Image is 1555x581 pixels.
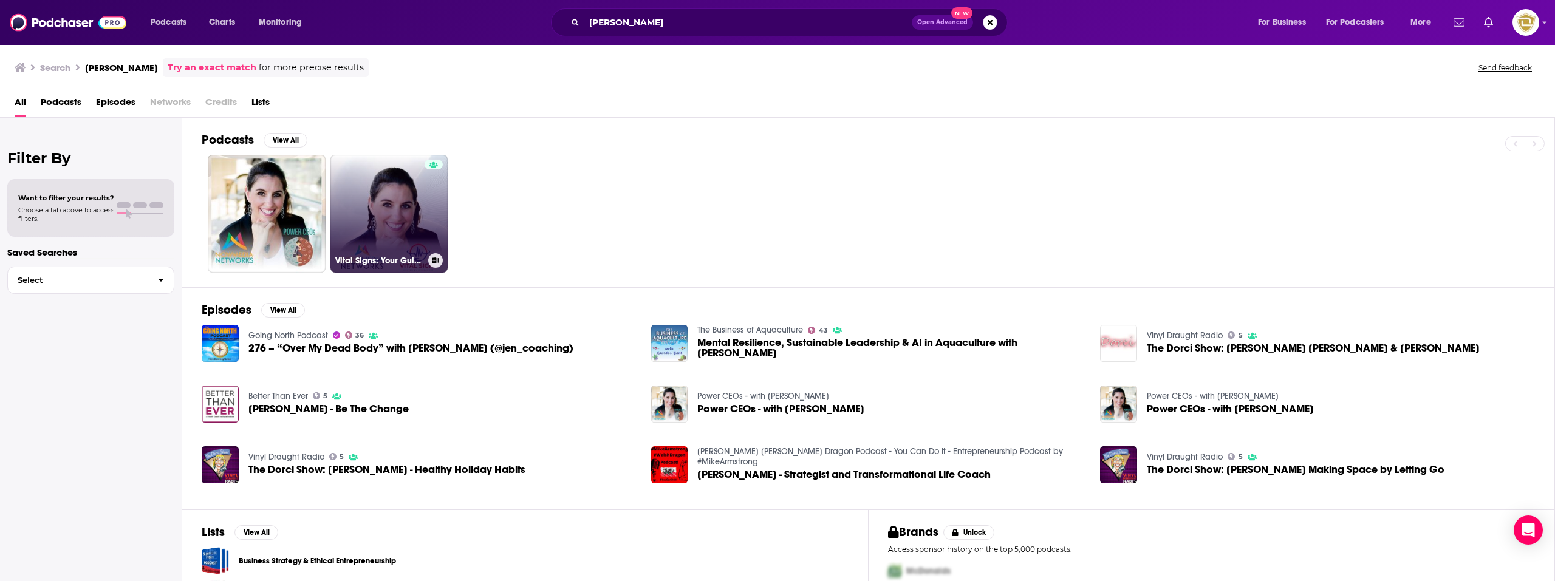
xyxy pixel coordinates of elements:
[15,92,26,117] span: All
[651,446,688,483] img: Jen Gaudet - Strategist and Transformational Life Coach
[1479,12,1498,33] a: Show notifications dropdown
[1147,464,1444,475] span: The Dorci Show: [PERSON_NAME] Making Space by Letting Go
[1239,454,1243,460] span: 5
[313,392,328,399] a: 5
[697,391,829,401] a: Power CEOs - with Jen Gaudet
[697,404,864,414] a: Power CEOs - with Jen Gaudet
[1100,325,1137,362] img: The Dorci Show: Jamie Nicole & Jen Gaudet
[259,14,302,31] span: Monitoring
[1147,452,1223,462] a: Vinyl Draught Radio
[951,7,973,19] span: New
[234,525,278,540] button: View All
[1228,453,1243,460] a: 5
[340,454,344,460] span: 5
[250,13,318,32] button: open menu
[917,19,968,25] span: Open Advanced
[906,566,951,576] span: McDonalds
[264,133,307,148] button: View All
[651,325,688,362] a: Mental Resilience, Sustainable Leadership & AI in Aquaculture with Jen Gaudet
[85,62,158,73] h3: [PERSON_NAME]
[248,404,409,414] span: [PERSON_NAME] - Be The Change
[808,327,828,334] a: 43
[248,343,573,353] a: 276 – “Over My Dead Body” with Jen Gaudet (@jen_coaching)
[1147,464,1444,475] a: The Dorci Show: Jen Gaudet Making Space by Letting Go
[335,256,423,266] h3: Vital Signs: Your Guide to Health & Wellness (Audio)
[330,155,448,273] a: Vital Signs: Your Guide to Health & Wellness (Audio)
[261,303,305,318] button: View All
[943,525,995,540] button: Unlock
[651,386,688,423] a: Power CEOs - with Jen Gaudet
[248,404,409,414] a: Jen Gaudet - Be The Change
[697,469,991,480] span: [PERSON_NAME] - Strategist and Transformational Life Coach
[202,325,239,362] img: 276 – “Over My Dead Body” with Jen Gaudet (@jen_coaching)
[697,404,864,414] span: Power CEOs - with [PERSON_NAME]
[239,554,396,568] a: Business Strategy & Ethical Entrepreneurship
[697,338,1085,358] span: Mental Resilience, Sustainable Leadership & AI in Aquaculture with [PERSON_NAME]
[584,13,912,32] input: Search podcasts, credits, & more...
[41,92,81,117] a: Podcasts
[1512,9,1539,36] img: User Profile
[18,194,114,202] span: Want to filter your results?
[697,469,991,480] a: Jen Gaudet - Strategist and Transformational Life Coach
[248,391,308,401] a: Better Than Ever
[697,338,1085,358] a: Mental Resilience, Sustainable Leadership & AI in Aquaculture with Jen Gaudet
[1100,386,1137,423] a: Power CEOs - with Jen Gaudet
[1239,333,1243,338] span: 5
[1475,63,1536,73] button: Send feedback
[18,206,114,223] span: Choose a tab above to access filters.
[248,464,525,475] span: The Dorci Show: [PERSON_NAME] - Healthy Holiday Habits
[329,453,344,460] a: 5
[912,15,973,30] button: Open AdvancedNew
[202,302,251,318] h2: Episodes
[1402,13,1446,32] button: open menu
[168,61,256,75] a: Try an exact match
[355,333,364,338] span: 36
[202,525,278,540] a: ListsView All
[251,92,270,117] a: Lists
[151,14,186,31] span: Podcasts
[201,13,242,32] a: Charts
[323,393,327,399] span: 5
[259,61,364,75] span: for more precise results
[202,132,307,148] a: PodcastsView All
[248,343,573,353] span: 276 – “Over My Dead Body” with [PERSON_NAME] (@jen_coaching)
[202,547,229,574] a: Business Strategy & Ethical Entrepreneurship
[1512,9,1539,36] button: Show profile menu
[248,452,324,462] a: Vinyl Draught Radio
[248,330,328,341] a: Going North Podcast
[1147,391,1279,401] a: Power CEOs - with Jen Gaudet
[7,246,174,258] p: Saved Searches
[1514,515,1543,545] div: Open Intercom Messenger
[1100,446,1137,483] img: The Dorci Show: Jen Gaudet Making Space by Letting Go
[1228,331,1243,339] a: 5
[1147,404,1314,414] a: Power CEOs - with Jen Gaudet
[7,267,174,294] button: Select
[40,62,70,73] h3: Search
[888,525,938,540] h2: Brands
[1326,14,1384,31] span: For Podcasters
[205,92,237,117] span: Credits
[1249,13,1321,32] button: open menu
[888,545,1535,554] p: Access sponsor history on the top 5,000 podcasts.
[1147,404,1314,414] span: Power CEOs - with [PERSON_NAME]
[819,328,828,333] span: 43
[1147,343,1480,353] span: The Dorci Show: [PERSON_NAME] [PERSON_NAME] & [PERSON_NAME]
[202,446,239,483] img: The Dorci Show: Jen Gaudet - Healthy Holiday Habits
[10,11,126,34] a: Podchaser - Follow, Share and Rate Podcasts
[202,302,305,318] a: EpisodesView All
[345,331,364,339] a: 36
[142,13,202,32] button: open menu
[202,386,239,423] img: Jen Gaudet - Be The Change
[96,92,135,117] a: Episodes
[1449,12,1469,33] a: Show notifications dropdown
[1147,343,1480,353] a: The Dorci Show: Jamie Nicole & Jen Gaudet
[1512,9,1539,36] span: Logged in as desouzainjurylawyers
